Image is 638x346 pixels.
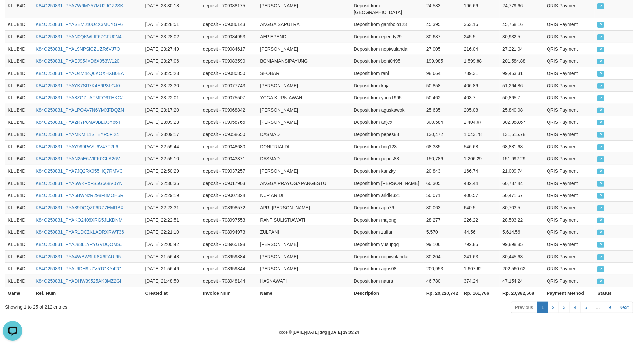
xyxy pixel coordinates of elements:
[257,214,351,226] td: RANTISULISTIAWATI
[500,30,544,43] td: 30,932.5
[5,43,33,55] td: KLUB4D
[597,120,604,125] span: PAID
[200,189,257,201] td: deposit - 709007324
[200,238,257,250] td: deposit - 708965198
[461,262,500,275] td: 1,607.62
[200,262,257,275] td: deposit - 708959844
[143,287,200,299] th: Created at
[461,43,500,55] td: 216.04
[597,22,604,28] span: PAID
[257,287,351,299] th: Name
[424,287,461,299] th: Rp. 20,220,742
[548,302,559,313] a: 2
[257,43,351,55] td: [PERSON_NAME]
[200,43,257,55] td: deposit - 709084617
[544,189,595,201] td: QRIS Payment
[544,275,595,287] td: QRIS Payment
[143,91,200,104] td: [DATE] 23:22:01
[461,238,500,250] td: 792.85
[351,275,424,287] td: Deposit from naura
[597,108,604,113] span: PAID
[461,201,500,214] td: 640.5
[5,287,33,299] th: Game
[351,250,424,262] td: Deposit from nopiwulandan
[544,262,595,275] td: QRIS Payment
[351,262,424,275] td: Deposit from agus08
[597,132,604,138] span: PAID
[544,79,595,91] td: QRIS Payment
[351,189,424,201] td: Deposit from aridi4321
[200,250,257,262] td: deposit - 708959884
[591,302,604,313] a: …
[257,55,351,67] td: BONIAMANSIPAYUNG
[351,201,424,214] td: Deposit from apri76
[143,262,200,275] td: [DATE] 21:56:46
[143,153,200,165] td: [DATE] 22:55:10
[424,43,461,55] td: 27,005
[143,214,200,226] td: [DATE] 22:22:51
[544,43,595,55] td: QRIS Payment
[424,201,461,214] td: 80,063
[5,275,33,287] td: KLUB4D
[424,91,461,104] td: 50,462
[424,275,461,287] td: 46,780
[36,266,122,271] a: K84O250831_PYAUIDH9UZV5TGKY42G
[461,250,500,262] td: 241.63
[544,153,595,165] td: QRIS Payment
[597,193,604,199] span: PAID
[257,201,351,214] td: APRI [PERSON_NAME]
[257,18,351,30] td: ANGGA SAPUTRA
[5,214,33,226] td: KLUB4D
[5,30,33,43] td: KLUB4D
[5,226,33,238] td: KLUB4D
[351,91,424,104] td: Deposit from yoga1995
[500,140,544,153] td: 68,881.68
[597,230,604,235] span: PAID
[500,67,544,79] td: 99,453.31
[329,330,359,335] strong: [DATE] 19:35:24
[36,3,123,8] a: K84O250831_PYA7W6MY57MU2JGZ2SK
[544,226,595,238] td: QRIS Payment
[461,226,500,238] td: 44.56
[351,165,424,177] td: Deposit from karizky
[615,302,633,313] a: Next
[597,266,604,272] span: PAID
[597,169,604,174] span: PAID
[424,67,461,79] td: 98,664
[597,47,604,52] span: PAID
[257,250,351,262] td: [PERSON_NAME]
[351,30,424,43] td: Deposit from ependy29
[5,153,33,165] td: KLUB4D
[5,140,33,153] td: KLUB4D
[500,250,544,262] td: 30,445.63
[257,238,351,250] td: [PERSON_NAME]
[581,302,592,313] a: 5
[36,95,124,100] a: K84O250831_PYA8ZGZUAFMFQ9THKGJ
[537,302,548,313] a: 1
[461,91,500,104] td: 403.7
[257,165,351,177] td: [PERSON_NAME]
[257,67,351,79] td: SHOBARI
[597,34,604,40] span: PAID
[424,262,461,275] td: 200,953
[200,165,257,177] td: deposit - 709037257
[279,330,359,335] small: code © [DATE]-[DATE] dwg |
[461,153,500,165] td: 1,206.29
[143,116,200,128] td: [DATE] 23:09:23
[597,156,604,162] span: PAID
[461,116,500,128] td: 2,404.67
[544,287,595,299] th: Payment Method
[424,128,461,140] td: 130,472
[257,275,351,287] td: HASNAWATI
[200,91,257,104] td: deposit - 709075507
[36,107,124,113] a: K84O250831_PYALPOAV7N6YMXFDQZN
[544,18,595,30] td: QRIS Payment
[544,104,595,116] td: QRIS Payment
[36,144,118,149] a: K84O250831_PYAY999PAVU6V47T2L6
[257,104,351,116] td: [PERSON_NAME]
[257,177,351,189] td: ANGGA PRAYOGA PANGESTU
[597,59,604,64] span: PAID
[143,79,200,91] td: [DATE] 23:23:30
[5,79,33,91] td: KLUB4D
[33,287,143,299] th: Ref. Num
